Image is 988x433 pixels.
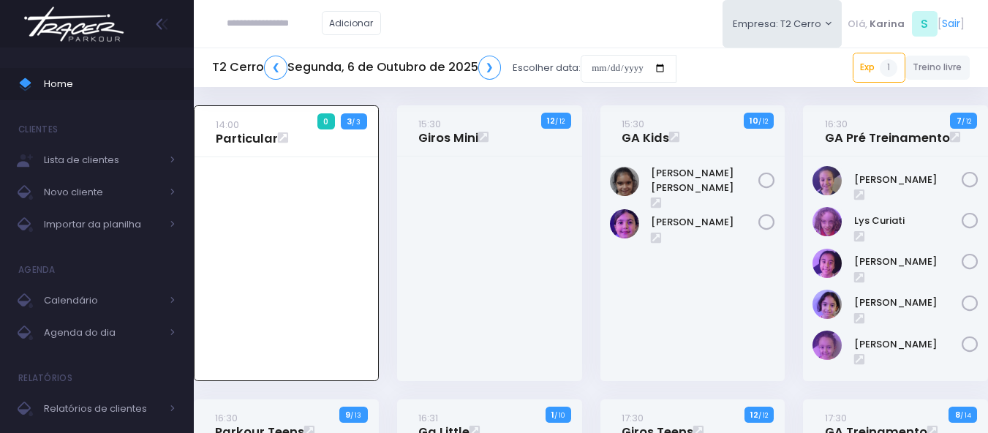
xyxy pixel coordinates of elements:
span: Agenda do dia [44,323,161,342]
small: 15:30 [418,117,441,131]
img: Valentina Mesquita [812,331,842,360]
div: [ ] [842,7,970,40]
small: 16:30 [215,411,238,425]
a: [PERSON_NAME] [854,337,962,352]
small: 16:30 [825,117,848,131]
img: Chloe Miglio [812,166,842,195]
small: 17:30 [622,411,644,425]
img: Laura da Silva Borges [610,167,639,196]
a: [PERSON_NAME] [854,295,962,310]
strong: 12 [547,115,555,127]
a: Adicionar [322,11,382,35]
a: 14:00Particular [216,117,278,146]
small: / 10 [554,411,565,420]
a: Exp1 [853,53,905,82]
span: Home [44,75,176,94]
span: Karina [870,17,905,31]
small: / 12 [962,117,971,126]
a: 16:30GA Pré Treinamento [825,116,950,146]
h4: Relatórios [18,364,72,393]
small: / 12 [758,411,768,420]
img: Marissa Razo Uno [812,249,842,278]
span: S [912,11,938,37]
a: ❯ [478,56,502,80]
strong: 1 [551,409,554,421]
a: ❮ [264,56,287,80]
small: / 3 [352,118,361,127]
strong: 3 [347,116,352,127]
strong: 10 [750,115,758,127]
a: Treino livre [905,56,970,80]
div: Escolher data: [212,51,676,85]
span: Olá, [848,17,867,31]
a: Sair [942,16,960,31]
a: Lys Curiati [854,214,962,228]
small: 16:31 [418,411,438,425]
strong: 8 [955,409,960,421]
small: / 12 [555,117,565,126]
small: / 14 [960,411,971,420]
small: / 13 [350,411,361,420]
span: Novo cliente [44,183,161,202]
span: Relatórios de clientes [44,399,161,418]
strong: 9 [345,409,350,421]
a: [PERSON_NAME] [PERSON_NAME] [651,166,759,195]
img: Lys Curiati [812,207,842,236]
small: 14:00 [216,118,239,132]
span: Calendário [44,291,161,310]
h5: T2 Cerro Segunda, 6 de Outubro de 2025 [212,56,501,80]
small: 15:30 [622,117,644,131]
a: [PERSON_NAME] [651,215,759,230]
span: Importar da planilha [44,215,161,234]
h4: Agenda [18,255,56,285]
img: Livia Lopes [610,209,639,238]
strong: 7 [957,115,962,127]
a: 15:30GA Kids [622,116,669,146]
span: Lista de clientes [44,151,161,170]
strong: 12 [750,409,758,421]
span: 1 [880,59,897,77]
span: 0 [317,113,335,129]
a: [PERSON_NAME] [854,255,962,269]
small: / 12 [758,117,768,126]
small: 17:30 [825,411,847,425]
a: [PERSON_NAME] [854,173,962,187]
img: Rafaela Matos [812,290,842,319]
h4: Clientes [18,115,58,144]
a: 15:30Giros Mini [418,116,478,146]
